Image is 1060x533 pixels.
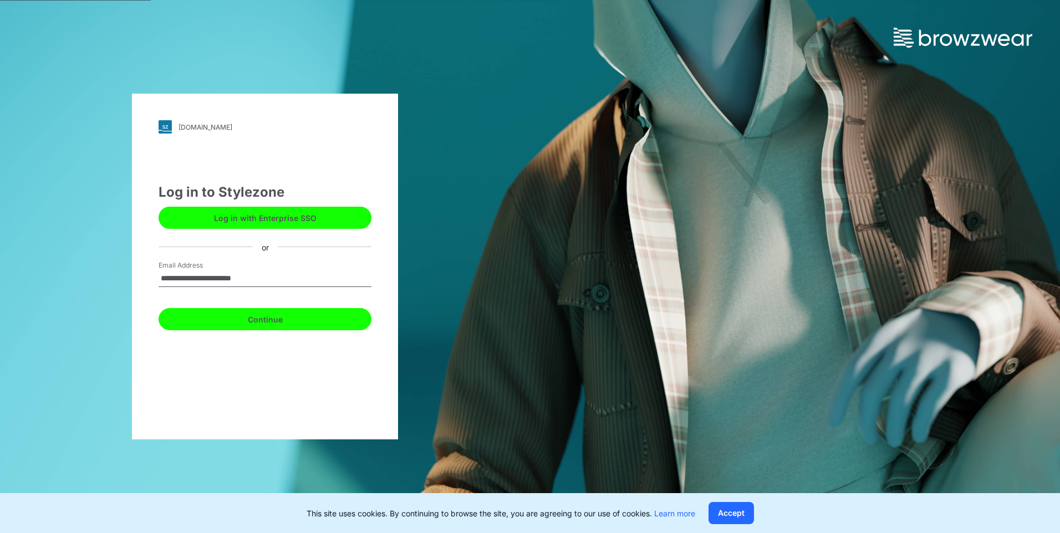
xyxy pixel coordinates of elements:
[307,508,695,519] p: This site uses cookies. By continuing to browse the site, you are agreeing to our use of cookies.
[179,123,232,131] div: [DOMAIN_NAME]
[253,241,278,253] div: or
[654,509,695,518] a: Learn more
[159,182,371,202] div: Log in to Stylezone
[159,120,172,134] img: svg+xml;base64,PHN2ZyB3aWR0aD0iMjgiIGhlaWdodD0iMjgiIHZpZXdCb3g9IjAgMCAyOCAyOCIgZmlsbD0ibm9uZSIgeG...
[159,308,371,330] button: Continue
[159,207,371,229] button: Log in with Enterprise SSO
[894,28,1032,48] img: browzwear-logo.73288ffb.svg
[709,502,754,524] button: Accept
[159,120,371,134] a: [DOMAIN_NAME]
[159,260,236,270] label: Email Address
